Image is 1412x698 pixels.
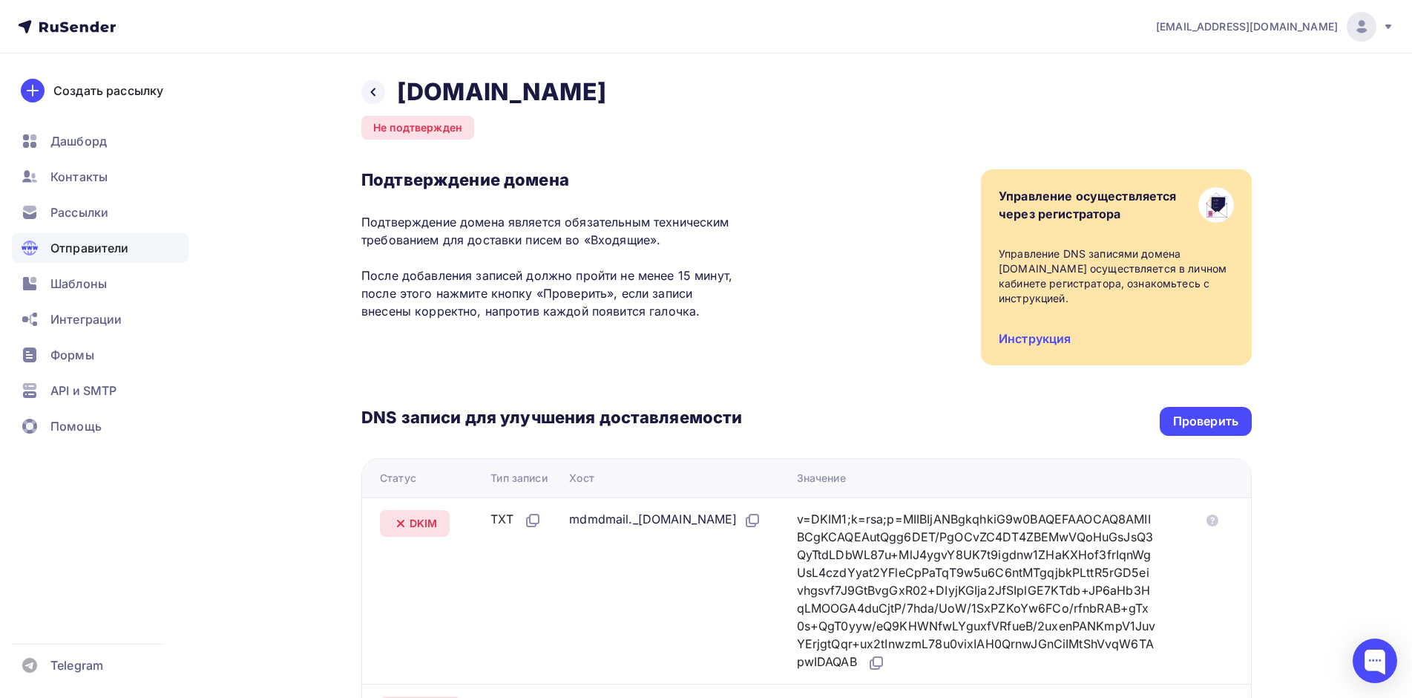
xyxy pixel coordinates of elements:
[12,340,188,370] a: Формы
[50,168,108,186] span: Контакты
[50,382,116,399] span: API и SMTP
[397,77,606,107] h2: [DOMAIN_NAME]
[490,510,541,529] div: TXT
[50,417,102,435] span: Помощь
[797,471,846,486] div: Значение
[361,169,742,190] h3: Подтверждение домена
[1156,19,1338,34] span: [EMAIL_ADDRESS][DOMAIN_NAME]
[50,310,122,328] span: Интеграции
[797,510,1156,672] div: v=DKIM1;k=rsa;p=MIIBIjANBgkqhkiG9w0BAQEFAAOCAQ8AMIIBCgKCAQEAutQgg6DET/PgOCvZC4DT4ZBEMwVQoHuGsJsQ3...
[569,510,761,529] div: mdmdmail._[DOMAIN_NAME]
[12,233,188,263] a: Отправители
[490,471,547,486] div: Тип записи
[999,331,1071,346] a: Инструкция
[999,187,1177,223] div: Управление осуществляется через регистратора
[50,656,103,674] span: Telegram
[50,132,107,150] span: Дашборд
[12,269,188,299] a: Шаблоны
[50,346,94,364] span: Формы
[12,126,188,156] a: Дашборд
[410,516,438,531] span: DKIM
[1173,413,1238,430] div: Проверить
[12,162,188,192] a: Контакты
[361,213,742,320] p: Подтверждение домена является обязательным техническим требованием для доставки писем во «Входящи...
[361,407,742,431] h3: DNS записи для улучшения доставляемости
[1156,12,1394,42] a: [EMAIL_ADDRESS][DOMAIN_NAME]
[53,82,163,100] div: Создать рассылку
[50,275,107,293] span: Шаблоны
[12,198,188,227] a: Рассылки
[380,471,416,486] div: Статус
[999,247,1234,306] div: Управление DNS записями домена [DOMAIN_NAME] осуществляется в личном кабинете регистратора, ознак...
[50,203,108,221] span: Рассылки
[569,471,594,486] div: Хост
[361,116,474,140] div: Не подтвержден
[50,239,129,257] span: Отправители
